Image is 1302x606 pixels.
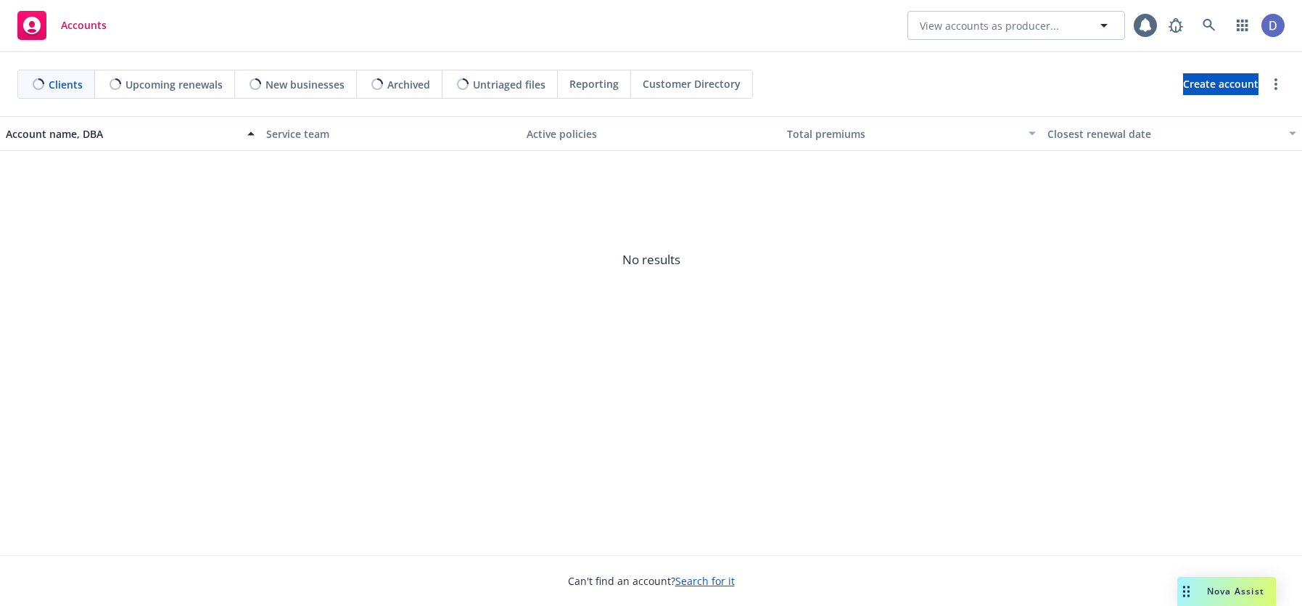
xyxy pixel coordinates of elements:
[521,116,781,151] button: Active policies
[568,573,735,589] span: Can't find an account?
[781,116,1042,151] button: Total premiums
[1161,11,1190,40] a: Report a Bug
[920,18,1059,33] span: View accounts as producer...
[1267,75,1285,93] a: more
[387,77,430,92] span: Archived
[1183,70,1258,98] span: Create account
[1177,577,1276,606] button: Nova Assist
[569,76,619,91] span: Reporting
[527,126,775,142] div: Active policies
[260,116,521,151] button: Service team
[266,126,515,142] div: Service team
[1047,126,1280,142] div: Closest renewal date
[907,11,1125,40] button: View accounts as producer...
[1261,14,1285,37] img: photo
[1228,11,1257,40] a: Switch app
[12,5,112,46] a: Accounts
[49,77,83,92] span: Clients
[1177,577,1195,606] div: Drag to move
[473,77,545,92] span: Untriaged files
[643,76,741,91] span: Customer Directory
[6,126,239,142] div: Account name, DBA
[787,126,1020,142] div: Total premiums
[1042,116,1302,151] button: Closest renewal date
[1207,585,1264,597] span: Nova Assist
[61,20,107,31] span: Accounts
[1183,73,1258,95] a: Create account
[675,574,735,588] a: Search for it
[265,77,345,92] span: New businesses
[125,77,223,92] span: Upcoming renewals
[1195,11,1224,40] a: Search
